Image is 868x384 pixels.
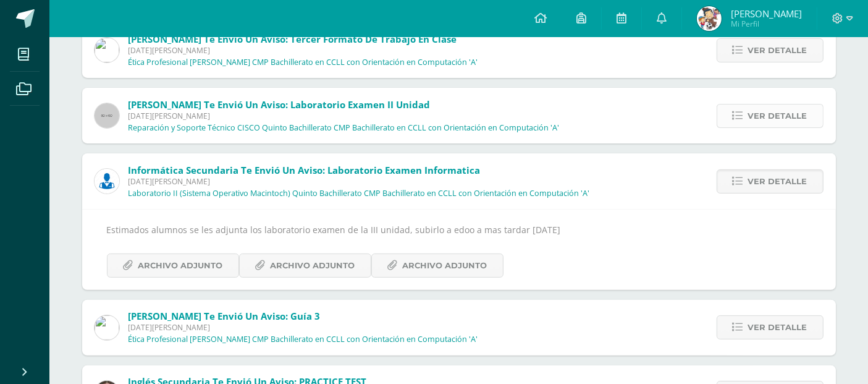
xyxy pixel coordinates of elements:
span: [PERSON_NAME] te envió un aviso: Tercer formato de trabajo en clase [129,33,457,45]
img: 6dfd641176813817be49ede9ad67d1c4.png [95,315,119,340]
span: Archivo Adjunto [271,254,355,277]
span: Archivo Adjunto [138,254,223,277]
img: 6ed6846fa57649245178fca9fc9a58dd.png [95,169,119,194]
span: Mi Perfil [731,19,802,29]
div: Estimados alumnos se les adjunta los laboratorio examen de la III unidad, subirlo a edoo a mas ta... [107,222,811,277]
span: [DATE][PERSON_NAME] [129,111,560,121]
a: Archivo Adjunto [371,254,504,278]
span: Ver detalle [748,170,807,193]
span: [DATE][PERSON_NAME] [129,322,478,333]
span: Ver detalle [748,316,807,339]
span: [DATE][PERSON_NAME] [129,176,590,187]
p: Ética Profesional [PERSON_NAME] CMP Bachillerato en CCLL con Orientación en Computación 'A' [129,58,478,67]
a: Archivo Adjunto [107,254,239,278]
span: Ver detalle [748,39,807,62]
img: 60x60 [95,103,119,128]
a: Archivo Adjunto [239,254,371,278]
span: Archivo Adjunto [403,254,487,277]
span: [PERSON_NAME] [731,7,802,20]
span: Informática Secundaria te envió un aviso: Laboratorio Examen Informatica [129,164,481,176]
span: [PERSON_NAME] te envió un aviso: Guía 3 [129,310,321,322]
span: [DATE][PERSON_NAME] [129,45,478,56]
img: 6dfd641176813817be49ede9ad67d1c4.png [95,38,119,62]
p: Ética Profesional [PERSON_NAME] CMP Bachillerato en CCLL con Orientación en Computación 'A' [129,335,478,344]
span: [PERSON_NAME] te envió un aviso: Laboratorio Examen II Unidad [129,98,431,111]
img: 792738db7231e9fbb8131b013623788e.png [697,6,722,31]
p: Laboratorio II (Sistema Operativo Macintoch) Quinto Bachillerato CMP Bachillerato en CCLL con Ori... [129,189,590,198]
p: Reparación y Soporte Técnico CISCO Quinto Bachillerato CMP Bachillerato en CCLL con Orientación e... [129,123,560,133]
span: Ver detalle [748,105,807,127]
